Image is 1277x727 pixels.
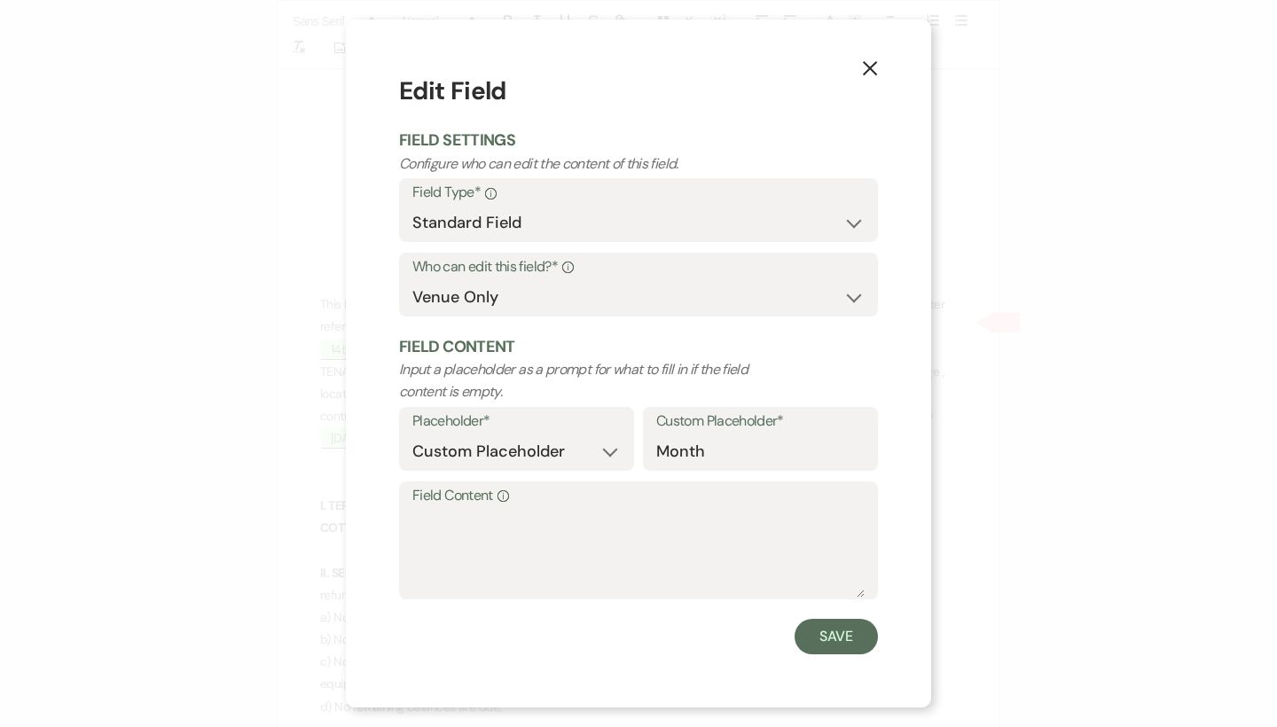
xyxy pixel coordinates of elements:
h1: Edit Field [399,73,878,110]
button: Save [795,619,878,654]
p: Input a placeholder as a prompt for what to fill in if the field content is empty. [399,358,782,403]
label: Field Content [412,483,865,509]
label: Field Type* [412,180,865,206]
label: Placeholder* [412,409,621,434]
label: Custom Placeholder* [656,409,865,434]
label: Who can edit this field?* [412,254,865,280]
p: Configure who can edit the content of this field. [399,152,782,176]
h2: Field Settings [399,129,878,152]
h2: Field Content [399,336,878,358]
